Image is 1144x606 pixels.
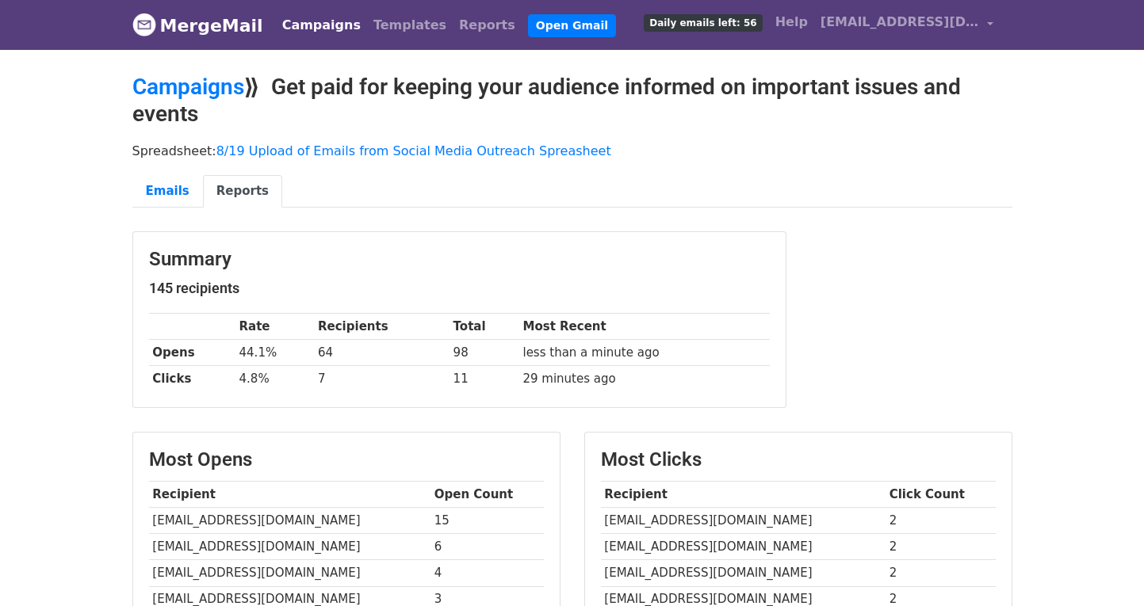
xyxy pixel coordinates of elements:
[519,340,770,366] td: less than a minute ago
[314,340,450,366] td: 64
[886,508,996,534] td: 2
[814,6,1000,44] a: [EMAIL_ADDRESS][DOMAIN_NAME]
[601,482,886,508] th: Recipient
[276,10,367,41] a: Campaigns
[430,508,544,534] td: 15
[203,175,282,208] a: Reports
[149,560,430,586] td: [EMAIL_ADDRESS][DOMAIN_NAME]
[149,448,544,471] h3: Most Opens
[367,10,453,41] a: Templates
[132,74,1012,127] h2: ⟫ Get paid for keeping your audience informed on important issues and events
[450,314,519,340] th: Total
[132,13,156,36] img: MergeMail logo
[149,340,235,366] th: Opens
[149,248,770,271] h3: Summary
[132,143,1012,159] p: Spreadsheet:
[235,340,314,366] td: 44.1%
[601,560,886,586] td: [EMAIL_ADDRESS][DOMAIN_NAME]
[430,534,544,560] td: 6
[450,340,519,366] td: 98
[149,508,430,534] td: [EMAIL_ADDRESS][DOMAIN_NAME]
[453,10,522,41] a: Reports
[149,482,430,508] th: Recipient
[149,280,770,297] h5: 145 recipients
[601,534,886,560] td: [EMAIL_ADDRESS][DOMAIN_NAME]
[601,448,996,471] h3: Most Clicks
[644,14,762,32] span: Daily emails left: 56
[519,366,770,392] td: 29 minutes ago
[637,6,768,38] a: Daily emails left: 56
[886,534,996,560] td: 2
[601,508,886,534] td: [EMAIL_ADDRESS][DOMAIN_NAME]
[132,175,203,208] a: Emails
[216,143,611,158] a: 8/19 Upload of Emails from Social Media Outreach Spreasheet
[430,482,544,508] th: Open Count
[430,560,544,586] td: 4
[519,314,770,340] th: Most Recent
[886,482,996,508] th: Click Count
[149,534,430,560] td: [EMAIL_ADDRESS][DOMAIN_NAME]
[132,74,244,100] a: Campaigns
[235,366,314,392] td: 4.8%
[769,6,814,38] a: Help
[821,13,979,32] span: [EMAIL_ADDRESS][DOMAIN_NAME]
[235,314,314,340] th: Rate
[149,366,235,392] th: Clicks
[132,9,263,42] a: MergeMail
[528,14,616,37] a: Open Gmail
[886,560,996,586] td: 2
[314,366,450,392] td: 7
[314,314,450,340] th: Recipients
[450,366,519,392] td: 11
